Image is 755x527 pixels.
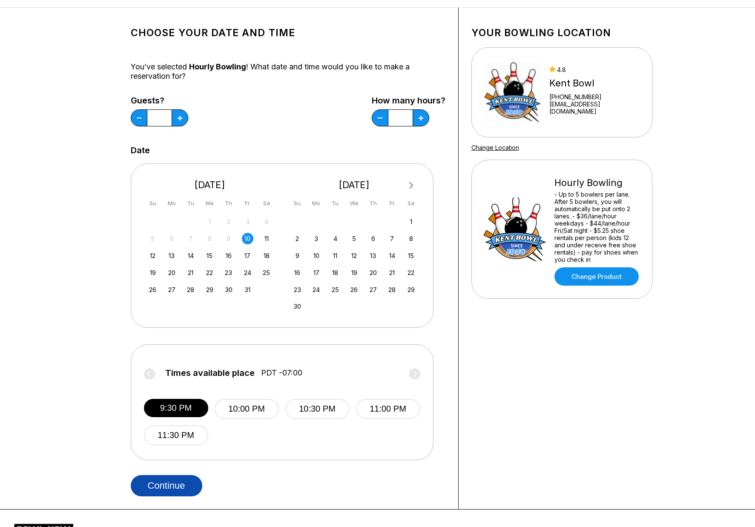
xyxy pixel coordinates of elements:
[405,179,418,192] button: Next Month
[242,250,253,261] div: Choose Friday, October 17th, 2025
[367,198,379,209] div: Th
[348,267,360,278] div: Choose Wednesday, November 19th, 2025
[147,198,158,209] div: Su
[367,267,379,278] div: Choose Thursday, November 20th, 2025
[330,250,341,261] div: Choose Tuesday, November 11th, 2025
[144,179,276,191] div: [DATE]
[348,233,360,244] div: Choose Wednesday, November 5th, 2025
[165,368,255,378] span: Times available place
[348,198,360,209] div: We
[144,399,208,417] button: 9:30 PM
[204,284,215,295] div: Choose Wednesday, October 29th, 2025
[330,267,341,278] div: Choose Tuesday, November 18th, 2025
[166,250,178,261] div: Choose Monday, October 13th, 2025
[144,425,208,445] button: 11:30 PM
[405,198,417,209] div: Sa
[242,267,253,278] div: Choose Friday, October 24th, 2025
[330,233,341,244] div: Choose Tuesday, November 4th, 2025
[310,233,322,244] div: Choose Monday, November 3rd, 2025
[242,284,253,295] div: Choose Friday, October 31st, 2025
[554,267,639,286] a: Change Product
[549,93,640,100] div: [PHONE_NUMBER]
[285,399,350,419] button: 10:30 PM
[348,284,360,295] div: Choose Wednesday, November 26th, 2025
[367,250,379,261] div: Choose Thursday, November 13th, 2025
[189,62,246,71] span: Hourly Bowling
[215,399,279,419] button: 10:00 PM
[367,284,379,295] div: Choose Thursday, November 27th, 2025
[147,284,158,295] div: Choose Sunday, October 26th, 2025
[386,284,398,295] div: Choose Friday, November 28th, 2025
[483,198,547,261] img: Hourly Bowling
[242,216,253,227] div: Not available Friday, October 3rd, 2025
[471,27,652,39] h1: Your bowling location
[386,198,398,209] div: Fr
[310,284,322,295] div: Choose Monday, November 24th, 2025
[166,284,178,295] div: Choose Monday, October 27th, 2025
[147,250,158,261] div: Choose Sunday, October 12th, 2025
[348,250,360,261] div: Choose Wednesday, November 12th, 2025
[204,250,215,261] div: Choose Wednesday, October 15th, 2025
[554,177,641,189] div: Hourly Bowling
[292,198,303,209] div: Su
[166,233,178,244] div: Not available Monday, October 6th, 2025
[185,233,196,244] div: Not available Tuesday, October 7th, 2025
[185,284,196,295] div: Choose Tuesday, October 28th, 2025
[549,77,640,89] div: Kent Bowl
[261,198,272,209] div: Sa
[292,301,303,312] div: Choose Sunday, November 30th, 2025
[261,233,272,244] div: Choose Saturday, October 11th, 2025
[242,233,253,244] div: Choose Friday, October 10th, 2025
[405,233,417,244] div: Choose Saturday, November 8th, 2025
[261,267,272,278] div: Choose Saturday, October 25th, 2025
[166,198,178,209] div: Mo
[166,267,178,278] div: Choose Monday, October 20th, 2025
[405,267,417,278] div: Choose Saturday, November 22nd, 2025
[367,233,379,244] div: Choose Thursday, November 6th, 2025
[288,179,420,191] div: [DATE]
[185,250,196,261] div: Choose Tuesday, October 14th, 2025
[330,198,341,209] div: Tu
[471,144,519,151] a: Change Location
[549,100,640,115] a: [EMAIL_ADDRESS][DOMAIN_NAME]
[131,475,202,496] button: Continue
[405,250,417,261] div: Choose Saturday, November 15th, 2025
[405,216,417,227] div: Choose Saturday, November 1st, 2025
[204,267,215,278] div: Choose Wednesday, October 22nd, 2025
[261,368,302,378] span: PDT -07:00
[242,198,253,209] div: Fr
[223,267,234,278] div: Choose Thursday, October 23rd, 2025
[292,267,303,278] div: Choose Sunday, November 16th, 2025
[386,233,398,244] div: Choose Friday, November 7th, 2025
[223,284,234,295] div: Choose Thursday, October 30th, 2025
[372,96,445,105] label: How many hours?
[386,250,398,261] div: Choose Friday, November 14th, 2025
[405,284,417,295] div: Choose Saturday, November 29th, 2025
[261,216,272,227] div: Not available Saturday, October 4th, 2025
[549,66,640,73] div: 4.8
[131,27,445,39] h1: Choose your Date and time
[204,198,215,209] div: We
[185,267,196,278] div: Choose Tuesday, October 21st, 2025
[330,284,341,295] div: Choose Tuesday, November 25th, 2025
[292,284,303,295] div: Choose Sunday, November 23rd, 2025
[131,146,150,155] label: Date
[147,233,158,244] div: Not available Sunday, October 5th, 2025
[290,215,418,312] div: month 2025-11
[292,233,303,244] div: Choose Sunday, November 2nd, 2025
[223,216,234,227] div: Not available Thursday, October 2nd, 2025
[204,233,215,244] div: Not available Wednesday, October 8th, 2025
[223,233,234,244] div: Not available Thursday, October 9th, 2025
[310,267,322,278] div: Choose Monday, November 17th, 2025
[131,62,445,81] div: You’ve selected ! What date and time would you like to make a reservation for?
[204,216,215,227] div: Not available Wednesday, October 1st, 2025
[310,198,322,209] div: Mo
[261,250,272,261] div: Choose Saturday, October 18th, 2025
[146,215,274,295] div: month 2025-10
[131,96,188,105] label: Guests?
[185,198,196,209] div: Tu
[356,399,420,419] button: 11:00 PM
[483,60,542,124] img: Kent Bowl
[554,191,641,263] div: - Up to 5 bowlers per lane. After 5 bowlers, you will automatically be put onto 2 lanes. - $36/la...
[147,267,158,278] div: Choose Sunday, October 19th, 2025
